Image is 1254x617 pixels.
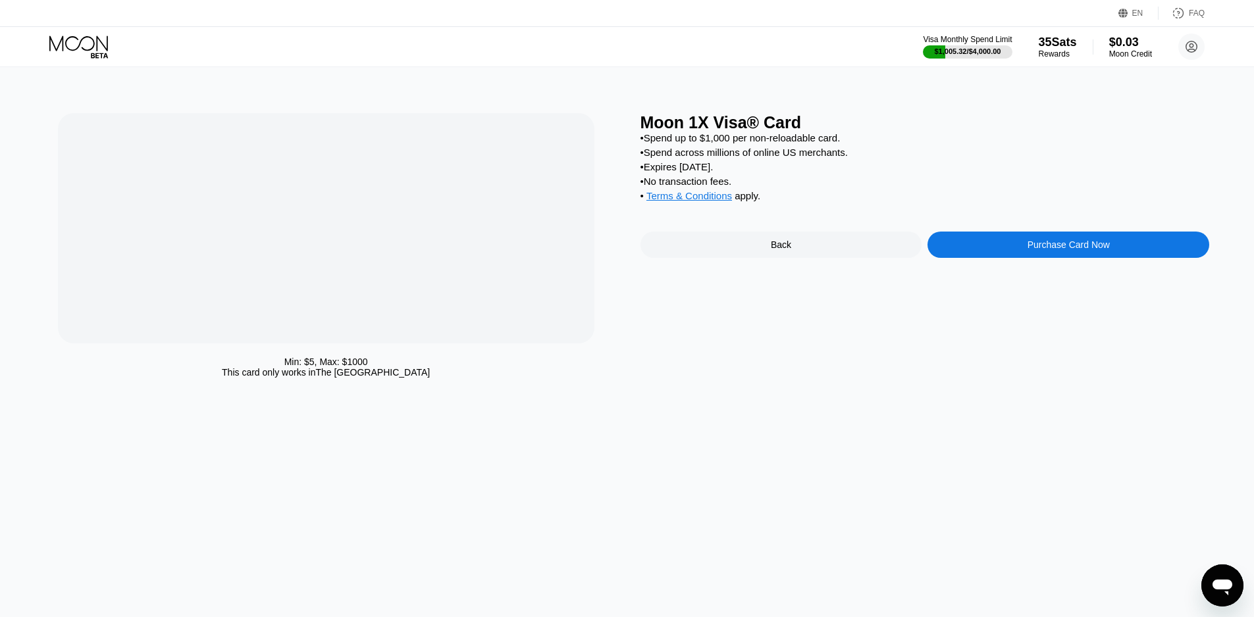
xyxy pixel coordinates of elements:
span: Terms & Conditions [646,190,732,201]
div: Purchase Card Now [1028,239,1110,250]
div: $0.03Moon Credit [1109,36,1152,59]
div: Purchase Card Now [927,232,1209,258]
div: Moon Credit [1109,49,1152,59]
div: • Spend across millions of online US merchants. [640,147,1210,158]
iframe: Button to launch messaging window, conversation in progress [1201,564,1243,606]
div: Visa Monthly Spend Limit$1,005.32/$4,000.00 [923,35,1012,59]
div: • No transaction fees. [640,176,1210,187]
div: Terms & Conditions [646,190,732,205]
div: • Expires [DATE]. [640,161,1210,172]
div: FAQ [1159,7,1205,20]
div: This card only works in The [GEOGRAPHIC_DATA] [222,367,430,378]
div: Moon 1X Visa® Card [640,113,1210,132]
div: $1,005.32 / $4,000.00 [935,47,1001,55]
div: Min: $ 5 , Max: $ 1000 [284,357,368,367]
div: FAQ [1189,9,1205,18]
div: • Spend up to $1,000 per non-reloadable card. [640,132,1210,143]
div: • apply . [640,190,1210,205]
div: 35 Sats [1039,36,1077,49]
div: Rewards [1039,49,1077,59]
div: Back [640,232,922,258]
div: 35SatsRewards [1039,36,1077,59]
div: Back [771,239,791,250]
div: Visa Monthly Spend Limit [923,35,1012,44]
div: EN [1132,9,1143,18]
div: $0.03 [1109,36,1152,49]
div: EN [1118,7,1159,20]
